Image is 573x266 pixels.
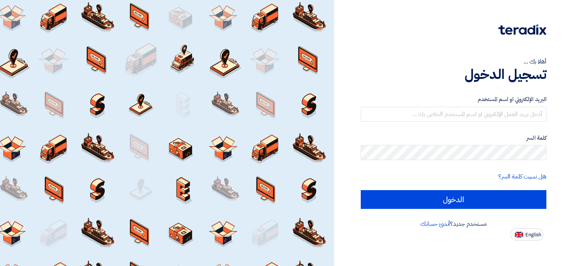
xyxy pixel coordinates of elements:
input: الدخول [361,190,546,209]
input: أدخل بريد العمل الإلكتروني او اسم المستخدم الخاص بك ... [361,107,546,122]
div: أهلا بك ... [361,57,546,66]
h1: تسجيل الدخول [361,66,546,83]
img: en-US.png [515,232,523,237]
div: مستخدم جديد؟ [361,219,546,228]
label: كلمة السر [361,134,546,142]
img: Teradix logo [498,24,546,35]
label: البريد الإلكتروني او اسم المستخدم [361,95,546,104]
a: هل نسيت كلمة السر؟ [498,172,546,181]
button: English [510,228,543,240]
span: English [525,232,541,237]
a: أنشئ حسابك [420,219,450,228]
